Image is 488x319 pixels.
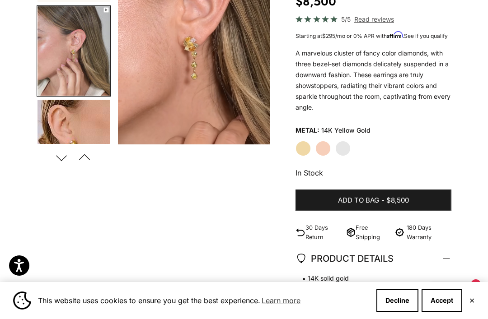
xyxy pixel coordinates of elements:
[338,195,379,206] span: Add to bag
[407,223,451,242] p: 180 Days Warranty
[296,14,451,24] a: 5/5 Read reviews
[376,289,418,312] button: Decline
[13,291,31,310] img: Cookie banner
[38,6,110,96] img: #YellowGold #RoseGold #WhiteGold
[296,273,442,283] span: 14K solid gold
[404,32,448,39] a: See if you qualify - Learn more about Affirm Financing (opens in modal)
[38,294,369,307] span: This website uses cookies to ensure you get the best experience.
[37,99,111,190] button: Go to item 5
[354,14,394,24] span: Read reviews
[260,294,302,307] a: Learn more
[469,298,475,303] button: Close
[305,223,343,242] p: 30 Days Return
[38,100,110,189] img: #YellowGold #WhiteGold #RoseGold
[321,124,371,137] variant-option-value: 14K Yellow Gold
[296,48,451,113] p: A marvelous cluster of fancy color diamonds, with three bezel-set diamonds delicately suspended i...
[296,242,451,275] summary: PRODUCT DETAILS
[37,5,111,97] button: Go to item 4
[386,195,409,206] span: $8,500
[296,124,319,137] legend: Metal:
[296,251,394,266] span: PRODUCT DETAILS
[387,32,403,38] span: Affirm
[296,190,451,211] button: Add to bag-$8,500
[422,289,462,312] button: Accept
[296,167,451,179] p: In Stock
[356,223,389,242] p: Free Shipping
[296,32,448,39] span: Starting at /mo or 0% APR with .
[341,14,351,24] span: 5/5
[322,32,335,39] span: $295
